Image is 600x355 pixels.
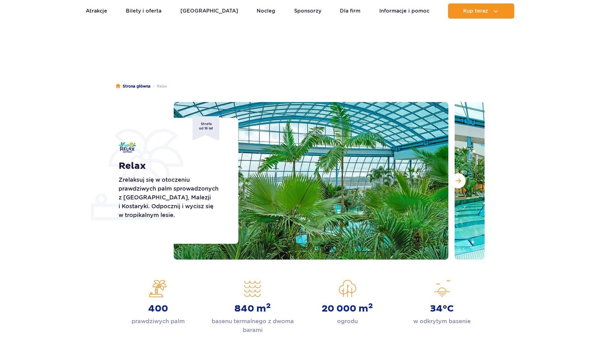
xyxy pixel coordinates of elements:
[340,3,360,19] a: Dla firm
[86,3,107,19] a: Atrakcje
[210,317,295,335] p: basenu termalnego z dwoma barami
[119,175,224,220] p: Zrelaksuj się w otoczeniu prawdziwych palm sprowadzonych z [GEOGRAPHIC_DATA], Malezji i Kostaryki...
[126,3,161,19] a: Bilety i oferta
[234,303,271,314] strong: 840 m
[430,303,454,314] strong: 34°C
[131,317,185,326] p: prawdziwych palm
[413,317,471,326] p: w odkrytym basenie
[150,83,167,89] li: Relax
[180,3,238,19] a: [GEOGRAPHIC_DATA]
[294,3,321,19] a: Sponsorzy
[368,301,373,310] sup: 2
[379,3,429,19] a: Informacje i pomoc
[119,142,136,153] img: Relax
[119,160,224,172] h1: Relax
[322,303,373,314] strong: 20 000 m
[193,116,219,140] span: Strefa od 16 lat
[448,3,514,19] button: Kup teraz
[116,83,150,89] a: Strona główna
[463,8,488,14] span: Kup teraz
[266,301,271,310] sup: 2
[257,3,275,19] a: Nocleg
[337,317,358,326] p: ogrodu
[451,173,466,188] button: Następny slajd
[148,303,168,314] strong: 400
